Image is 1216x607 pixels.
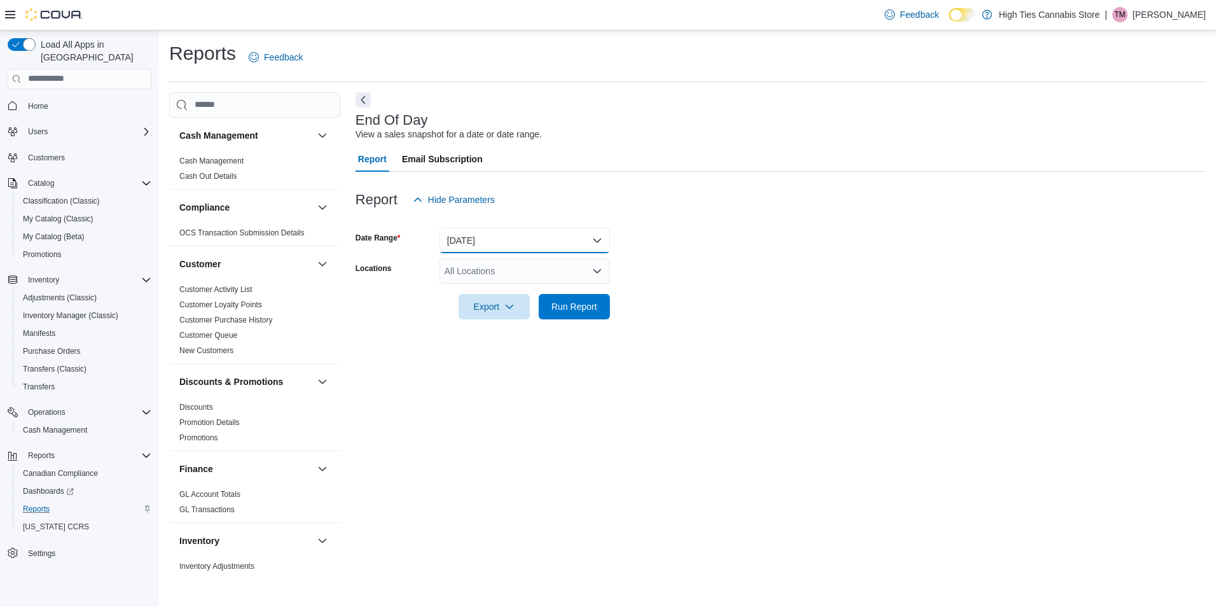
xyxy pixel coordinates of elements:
[18,247,151,262] span: Promotions
[179,433,218,443] span: Promotions
[28,407,66,417] span: Operations
[551,300,597,313] span: Run Report
[1114,7,1125,22] span: TM
[3,123,156,141] button: Users
[23,468,98,478] span: Canadian Compliance
[356,233,401,243] label: Date Range
[18,501,55,517] a: Reports
[179,561,254,571] span: Inventory Adjustments
[356,113,428,128] h3: End Of Day
[315,374,330,389] button: Discounts & Promotions
[459,294,530,319] button: Export
[13,500,156,518] button: Reports
[18,422,151,438] span: Cash Management
[23,124,53,139] button: Users
[18,308,151,323] span: Inventory Manager (Classic)
[18,484,79,499] a: Dashboards
[23,504,50,514] span: Reports
[13,324,156,342] button: Manifests
[356,192,397,207] h3: Report
[23,98,151,114] span: Home
[179,505,235,515] span: GL Transactions
[23,150,151,165] span: Customers
[18,344,151,359] span: Purchase Orders
[408,187,500,213] button: Hide Parameters
[18,229,90,244] a: My Catalog (Beta)
[3,271,156,289] button: Inventory
[28,101,48,111] span: Home
[25,8,83,21] img: Cova
[179,534,219,547] h3: Inventory
[23,545,151,561] span: Settings
[179,201,230,214] h3: Compliance
[179,330,237,340] span: Customer Queue
[3,447,156,464] button: Reports
[28,275,59,285] span: Inventory
[179,258,312,270] button: Customer
[179,417,240,428] span: Promotion Details
[428,193,495,206] span: Hide Parameters
[13,518,156,536] button: [US_STATE] CCRS
[23,249,62,260] span: Promotions
[3,403,156,421] button: Operations
[179,505,235,514] a: GL Transactions
[8,92,151,596] nav: Complex example
[179,562,254,571] a: Inventory Adjustments
[3,174,156,192] button: Catalog
[169,41,236,66] h1: Reports
[23,150,70,165] a: Customers
[23,176,59,191] button: Catalog
[28,178,54,188] span: Catalog
[18,193,151,209] span: Classification (Classic)
[23,486,74,496] span: Dashboards
[179,402,213,412] span: Discounts
[169,487,340,522] div: Finance
[23,310,118,321] span: Inventory Manager (Classic)
[880,2,944,27] a: Feedback
[23,448,60,463] button: Reports
[179,172,237,181] a: Cash Out Details
[539,294,610,319] button: Run Report
[179,534,312,547] button: Inventory
[23,272,151,288] span: Inventory
[23,176,151,191] span: Catalog
[23,346,81,356] span: Purchase Orders
[18,422,92,438] a: Cash Management
[179,463,312,475] button: Finance
[179,331,237,340] a: Customer Queue
[18,484,151,499] span: Dashboards
[179,490,240,499] a: GL Account Totals
[169,282,340,363] div: Customer
[179,375,312,388] button: Discounts & Promotions
[179,463,213,475] h3: Finance
[18,379,151,394] span: Transfers
[18,501,151,517] span: Reports
[179,489,240,499] span: GL Account Totals
[315,200,330,215] button: Compliance
[439,228,610,253] button: [DATE]
[18,229,151,244] span: My Catalog (Beta)
[18,326,60,341] a: Manifests
[18,466,103,481] a: Canadian Compliance
[18,519,151,534] span: Washington CCRS
[13,378,156,396] button: Transfers
[179,346,233,355] a: New Customers
[179,228,305,238] span: OCS Transaction Submission Details
[18,326,151,341] span: Manifests
[23,124,151,139] span: Users
[179,403,213,412] a: Discounts
[179,375,283,388] h3: Discounts & Promotions
[315,256,330,272] button: Customer
[179,300,262,309] a: Customer Loyalty Points
[315,128,330,143] button: Cash Management
[23,405,151,420] span: Operations
[179,284,252,295] span: Customer Activity List
[23,405,71,420] button: Operations
[356,263,392,274] label: Locations
[23,546,60,561] a: Settings
[998,7,1100,22] p: High Ties Cannabis Store
[36,38,151,64] span: Load All Apps in [GEOGRAPHIC_DATA]
[18,193,105,209] a: Classification (Classic)
[264,51,303,64] span: Feedback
